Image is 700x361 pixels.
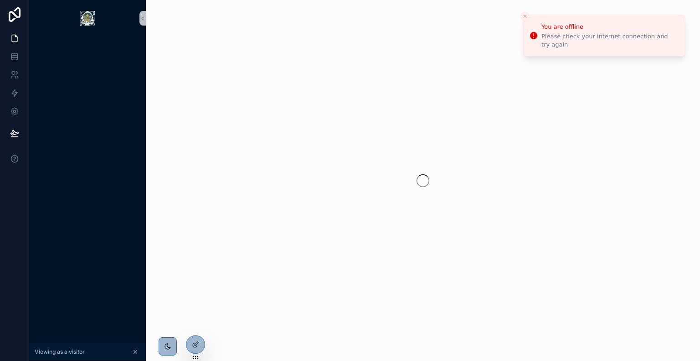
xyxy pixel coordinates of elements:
div: You are offline [541,22,678,31]
span: Viewing as a visitor [35,348,85,356]
img: App logo [80,11,95,26]
div: Please check your internet connection and try again [541,32,678,49]
button: Close toast [520,12,530,21]
div: scrollable content [29,37,146,53]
